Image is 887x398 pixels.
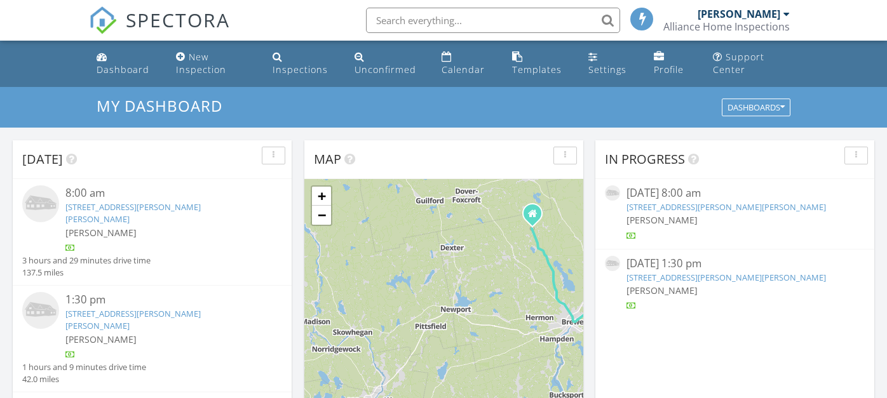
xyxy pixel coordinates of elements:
[97,95,222,116] span: My Dashboard
[65,185,261,201] div: 8:00 am
[22,150,63,168] span: [DATE]
[312,187,331,206] a: Zoom in
[663,20,790,33] div: Alliance Home Inspections
[65,201,201,225] a: [STREET_ADDRESS][PERSON_NAME][PERSON_NAME]
[654,63,684,76] div: Profile
[728,103,785,112] div: Dashboards
[605,256,620,271] img: house-placeholder-square-ca63347ab8c70e15b013bc22427d3df0f7f082c62ce06d78aee8ec4e70df452f.jpg
[349,46,426,82] a: Unconfirmed
[583,46,639,82] a: Settings
[626,256,843,272] div: [DATE] 1:30 pm
[708,46,796,82] a: Support Center
[65,333,137,345] span: [PERSON_NAME]
[176,51,226,76] div: New Inspection
[22,373,146,385] div: 42.0 miles
[97,63,149,76] div: Dashboard
[65,308,201,331] a: [STREET_ADDRESS][PERSON_NAME][PERSON_NAME]
[22,267,151,279] div: 137.5 miles
[126,6,230,33] span: SPECTORA
[507,46,574,82] a: Templates
[22,361,146,373] div: 1 hours and 9 minutes drive time
[22,255,151,267] div: 3 hours and 29 minutes drive time
[605,185,620,201] img: house-placeholder-square-ca63347ab8c70e15b013bc22427d3df0f7f082c62ce06d78aee8ec4e70df452f.jpg
[588,63,626,76] div: Settings
[626,185,843,201] div: [DATE] 8:00 am
[722,99,790,117] button: Dashboards
[605,185,865,242] a: [DATE] 8:00 am [STREET_ADDRESS][PERSON_NAME][PERSON_NAME] [PERSON_NAME]
[22,185,59,222] img: house-placeholder-square-ca63347ab8c70e15b013bc22427d3df0f7f082c62ce06d78aee8ec4e70df452f.jpg
[267,46,339,82] a: Inspections
[89,6,117,34] img: The Best Home Inspection Software - Spectora
[314,150,341,168] span: Map
[312,206,331,225] a: Zoom out
[605,150,685,168] span: In Progress
[355,63,416,76] div: Unconfirmed
[713,51,764,76] div: Support Center
[22,185,282,279] a: 8:00 am [STREET_ADDRESS][PERSON_NAME][PERSON_NAME] [PERSON_NAME] 3 hours and 29 minutes drive tim...
[65,292,261,308] div: 1:30 pm
[22,292,59,329] img: house-placeholder-square-ca63347ab8c70e15b013bc22427d3df0f7f082c62ce06d78aee8ec4e70df452f.jpg
[437,46,497,82] a: Calendar
[532,213,540,221] div: 1 Roman rd, Bradford ME 04410
[649,46,698,82] a: Profile
[65,227,137,239] span: [PERSON_NAME]
[626,272,826,283] a: [STREET_ADDRESS][PERSON_NAME][PERSON_NAME]
[626,201,826,213] a: [STREET_ADDRESS][PERSON_NAME][PERSON_NAME]
[442,63,485,76] div: Calendar
[171,46,258,82] a: New Inspection
[626,284,698,296] span: [PERSON_NAME]
[22,292,282,385] a: 1:30 pm [STREET_ADDRESS][PERSON_NAME][PERSON_NAME] [PERSON_NAME] 1 hours and 9 minutes drive time...
[605,256,865,312] a: [DATE] 1:30 pm [STREET_ADDRESS][PERSON_NAME][PERSON_NAME] [PERSON_NAME]
[698,8,780,20] div: [PERSON_NAME]
[626,214,698,226] span: [PERSON_NAME]
[89,17,230,44] a: SPECTORA
[512,63,562,76] div: Templates
[366,8,620,33] input: Search everything...
[91,46,161,82] a: Dashboard
[273,63,328,76] div: Inspections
